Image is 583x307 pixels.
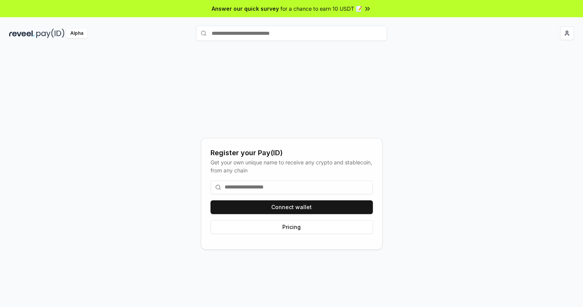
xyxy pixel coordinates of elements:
div: Alpha [66,29,87,38]
button: Pricing [211,220,373,234]
button: Connect wallet [211,200,373,214]
img: pay_id [36,29,65,38]
div: Get your own unique name to receive any crypto and stablecoin, from any chain [211,158,373,174]
span: Answer our quick survey [212,5,279,13]
div: Register your Pay(ID) [211,148,373,158]
img: reveel_dark [9,29,35,38]
span: for a chance to earn 10 USDT 📝 [280,5,362,13]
